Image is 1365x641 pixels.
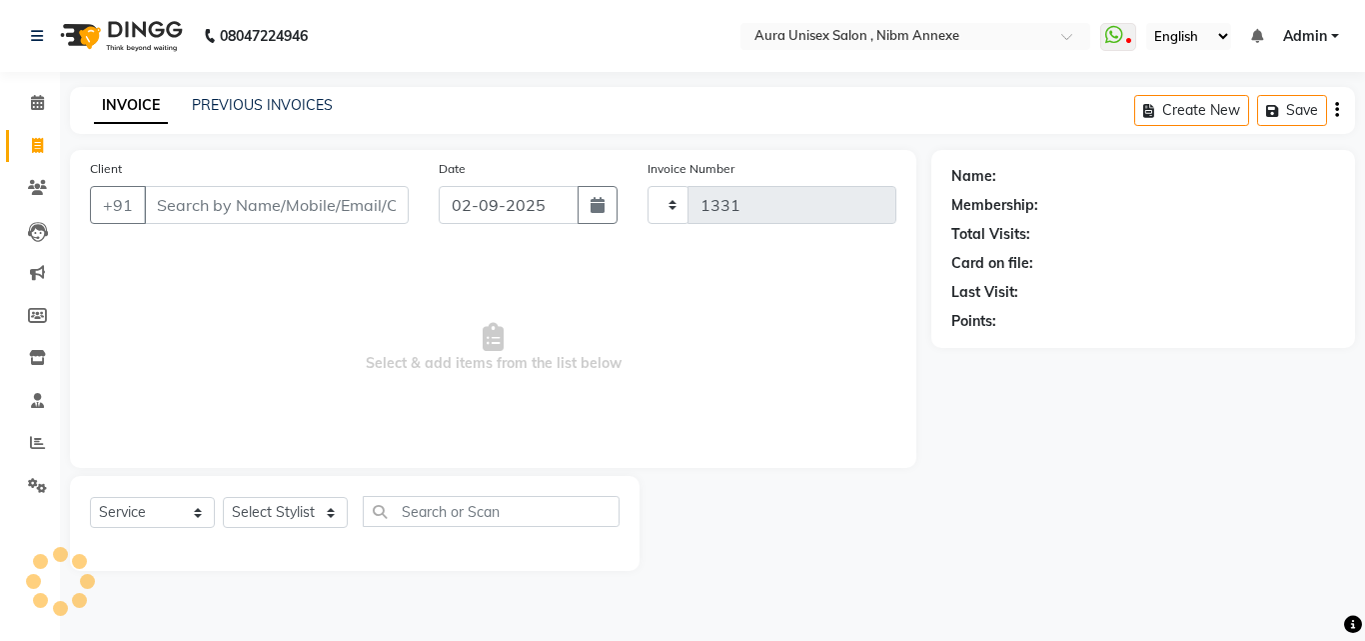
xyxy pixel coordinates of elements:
[951,311,996,332] div: Points:
[439,160,466,178] label: Date
[90,248,896,448] span: Select & add items from the list below
[90,186,146,224] button: +91
[192,96,333,114] a: PREVIOUS INVOICES
[648,160,734,178] label: Invoice Number
[220,8,308,64] b: 08047224946
[363,496,620,527] input: Search or Scan
[951,224,1030,245] div: Total Visits:
[1283,26,1327,47] span: Admin
[951,253,1033,274] div: Card on file:
[951,195,1038,216] div: Membership:
[1257,95,1327,126] button: Save
[1134,95,1249,126] button: Create New
[94,88,168,124] a: INVOICE
[51,8,188,64] img: logo
[144,186,409,224] input: Search by Name/Mobile/Email/Code
[951,166,996,187] div: Name:
[951,282,1018,303] div: Last Visit:
[90,160,122,178] label: Client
